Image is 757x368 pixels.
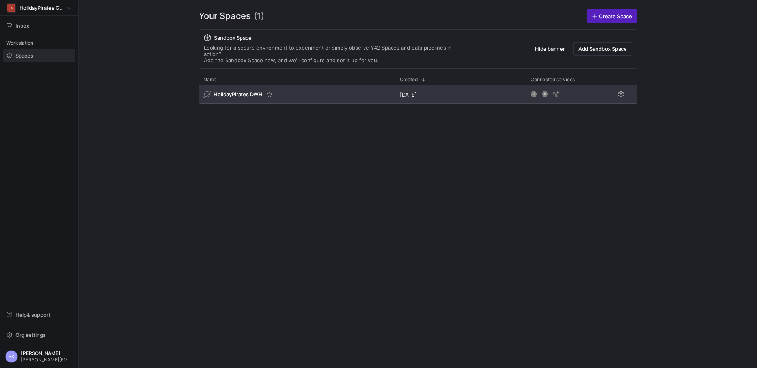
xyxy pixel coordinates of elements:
[3,19,75,32] button: Inbox
[204,45,468,63] div: Looking for a secure environment to experiment or simply observe Y42 Spaces and data pipelines in...
[254,9,264,23] span: (1)
[573,42,632,56] button: Add Sandbox Space
[15,332,46,338] span: Org settings
[15,22,29,29] span: Inbox
[400,91,417,98] span: [DATE]
[587,9,637,23] a: Create Space
[21,351,73,356] span: [PERSON_NAME]
[15,52,33,59] span: Spaces
[199,85,637,107] div: Press SPACE to select this row.
[3,308,75,322] button: Help& support
[3,333,75,339] a: Org settings
[578,46,627,52] span: Add Sandbox Space
[203,77,216,82] span: Name
[199,9,251,23] span: Your Spaces
[535,46,565,52] span: Hide banner
[5,350,18,363] div: BS
[7,4,15,12] div: HG
[599,13,632,19] span: Create Space
[214,35,252,41] span: Sandbox Space
[530,42,570,56] button: Hide banner
[21,357,73,362] span: [PERSON_NAME][EMAIL_ADDRESS][DOMAIN_NAME]
[15,312,50,318] span: Help & support
[400,77,418,82] span: Created
[3,49,75,62] a: Spaces
[214,91,263,97] span: HolidayPirates DWH
[3,37,75,49] div: Workstation
[19,5,67,11] span: HolidayPirates GmBH
[531,77,575,82] span: Connected services
[3,348,75,365] button: BS[PERSON_NAME][PERSON_NAME][EMAIL_ADDRESS][DOMAIN_NAME]
[3,328,75,342] button: Org settings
